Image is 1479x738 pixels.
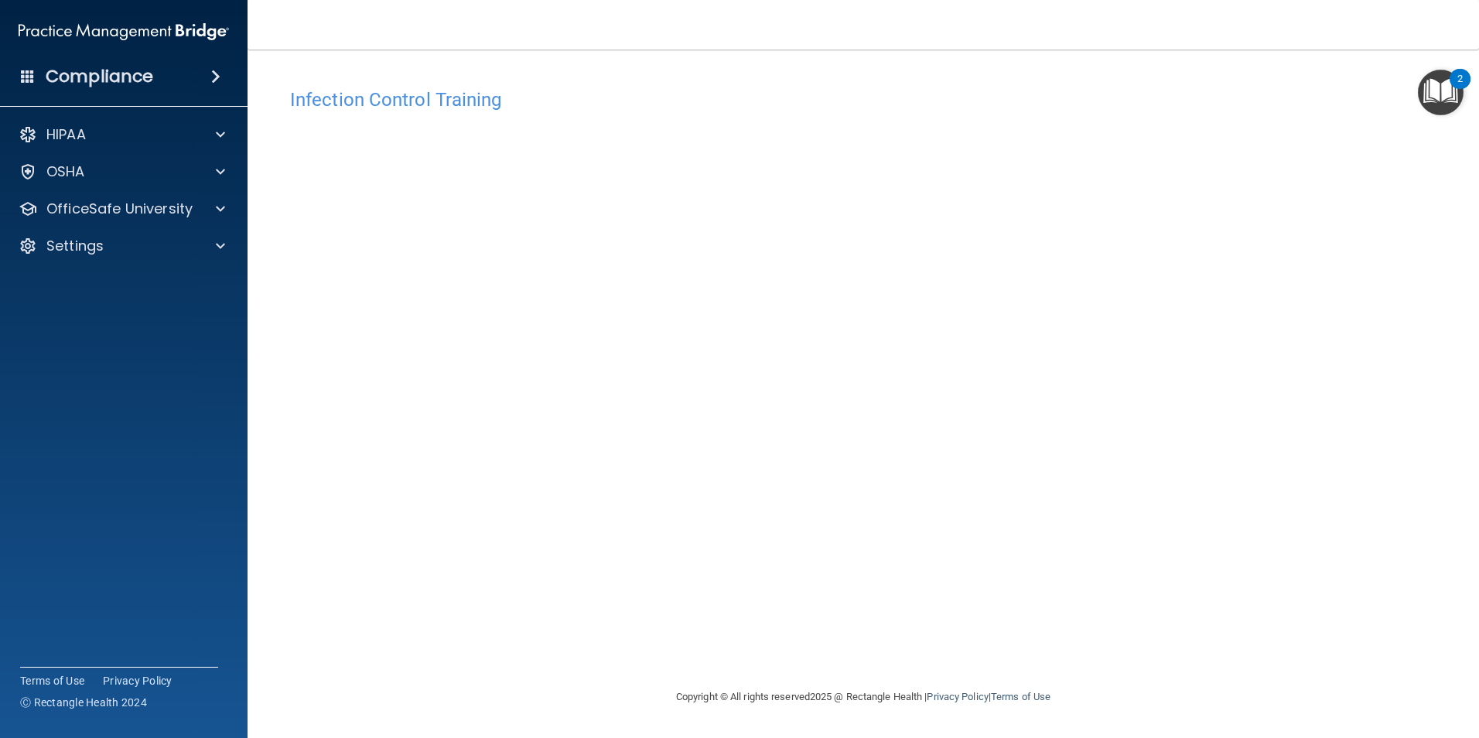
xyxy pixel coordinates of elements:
[290,90,1436,110] h4: Infection Control Training
[19,125,225,144] a: HIPAA
[46,200,193,218] p: OfficeSafe University
[46,237,104,255] p: Settings
[19,200,225,218] a: OfficeSafe University
[20,673,84,688] a: Terms of Use
[46,125,86,144] p: HIPAA
[991,691,1050,702] a: Terms of Use
[46,66,153,87] h4: Compliance
[19,237,225,255] a: Settings
[1418,70,1464,115] button: Open Resource Center, 2 new notifications
[1457,79,1463,99] div: 2
[581,672,1146,722] div: Copyright © All rights reserved 2025 @ Rectangle Health | |
[46,162,85,181] p: OSHA
[927,691,988,702] a: Privacy Policy
[103,673,172,688] a: Privacy Policy
[20,695,147,710] span: Ⓒ Rectangle Health 2024
[19,16,229,47] img: PMB logo
[19,162,225,181] a: OSHA
[290,118,1064,594] iframe: infection-control-training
